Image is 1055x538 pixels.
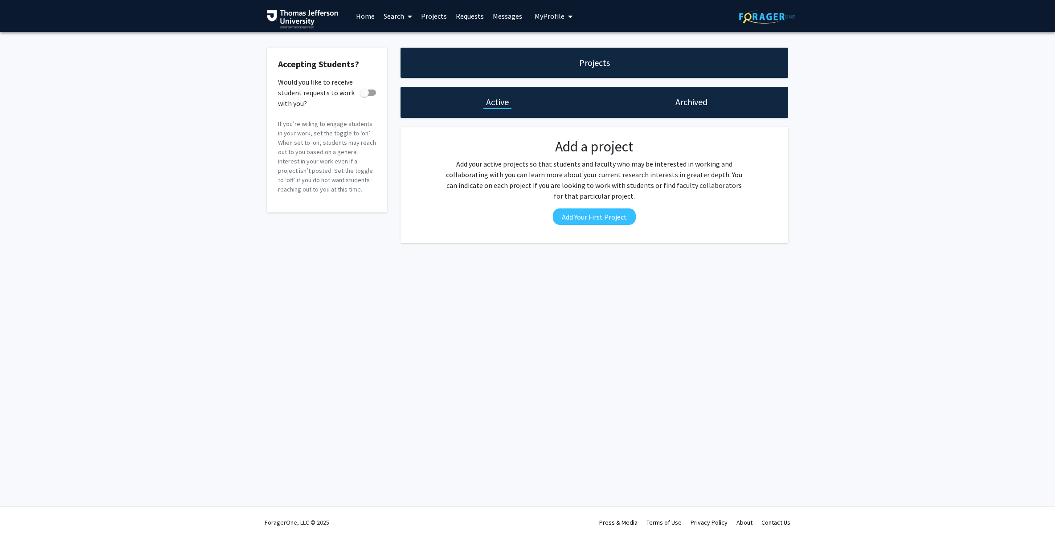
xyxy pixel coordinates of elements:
a: Home [352,0,379,32]
h2: Accepting Students? [278,59,376,69]
button: Add Your First Project [553,208,636,225]
a: Projects [417,0,451,32]
a: Search [379,0,417,32]
a: Terms of Use [646,518,682,526]
h1: Archived [675,96,707,108]
div: ForagerOne, LLC © 2025 [265,507,329,538]
h1: Active [486,96,509,108]
span: Would you like to receive student requests to work with you? [278,77,356,109]
iframe: Chat [7,498,38,531]
a: Messages [488,0,527,32]
h1: Projects [579,57,610,69]
a: Press & Media [599,518,638,526]
p: Add your active projects so that students and faculty who may be interested in working and collab... [443,159,745,201]
img: Thomas Jefferson University Logo [267,10,338,29]
h2: Add a project [443,138,745,155]
a: Privacy Policy [691,518,728,526]
img: ForagerOne Logo [739,10,795,24]
span: My Profile [535,12,564,20]
a: About [736,518,752,526]
p: If you’re willing to engage students in your work, set the toggle to ‘on’. When set to 'on', stud... [278,119,376,194]
a: Requests [451,0,488,32]
a: Contact Us [761,518,790,526]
